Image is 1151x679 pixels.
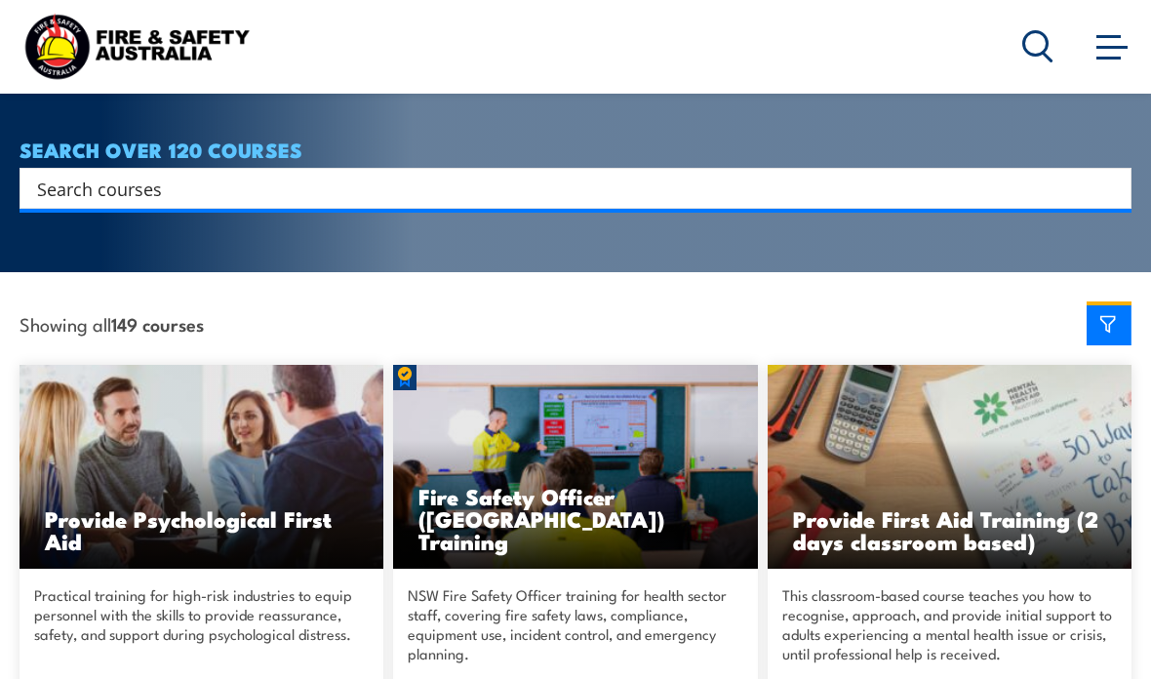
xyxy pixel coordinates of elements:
strong: 149 courses [111,310,204,337]
button: Search magnifier button [1097,175,1125,202]
h4: SEARCH OVER 120 COURSES [20,139,1131,160]
p: Practical training for high-risk industries to equip personnel with the skills to provide reassur... [34,585,369,663]
a: Fire Safety Officer ([GEOGRAPHIC_DATA]) Training [393,365,757,569]
span: Showing all [20,313,204,334]
img: Fire Safety Advisor [393,365,757,569]
input: Search input [37,174,1089,203]
form: Search form [41,175,1092,202]
img: Mental Health First Aid Training Course from Fire & Safety Australia [20,365,383,569]
img: Mental Health First Aid Training (Standard) – Classroom [768,365,1131,569]
p: NSW Fire Safety Officer training for health sector staff, covering fire safety laws, compliance, ... [408,585,742,663]
a: Provide First Aid Training (2 days classroom based) [768,365,1131,569]
h3: Provide Psychological First Aid [45,507,358,552]
h3: Fire Safety Officer ([GEOGRAPHIC_DATA]) Training [418,485,732,552]
h3: Provide First Aid Training (2 days classroom based) [793,507,1106,552]
p: This classroom-based course teaches you how to recognise, approach, and provide initial support t... [782,585,1117,663]
a: Provide Psychological First Aid [20,365,383,569]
